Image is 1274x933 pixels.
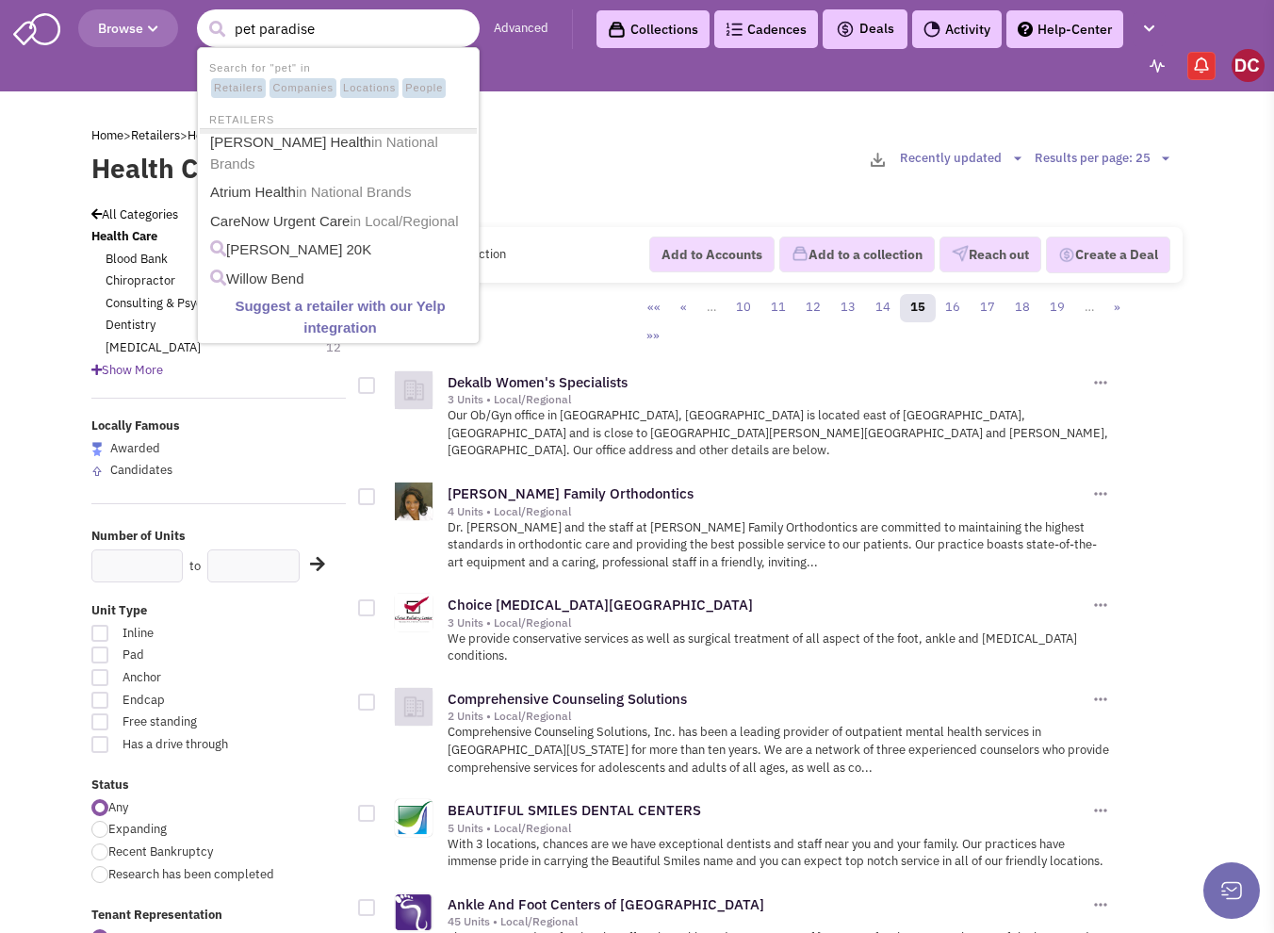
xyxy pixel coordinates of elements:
[91,127,123,143] a: Home
[912,10,1002,48] a: Activity
[204,129,476,177] a: [PERSON_NAME] Healthin National Brands
[952,245,969,262] img: VectorPaper_Plane.png
[269,78,336,99] span: Companies
[714,10,818,48] a: Cadences
[91,228,157,244] b: Health Care
[91,228,157,246] a: Health Care
[106,272,175,290] a: Chiropractor
[326,339,360,357] span: 12
[110,713,268,731] span: Free standing
[350,213,458,229] span: in Local/Regional
[1004,294,1040,322] a: 18
[110,669,268,687] span: Anchor
[204,294,476,340] a: Suggest a retailer with our Yelp integration
[210,134,438,172] span: in National Brands
[110,462,172,478] span: Candidates
[448,373,628,391] a: Dekalb Women's Specialists
[189,558,201,576] label: to
[1058,245,1075,266] img: Deal-Dollar.png
[1046,237,1170,274] button: Create a Deal
[108,799,128,815] span: Any
[106,317,155,335] a: Dentistry
[637,294,671,322] a: ««
[200,108,477,128] li: RETAILERS
[91,602,346,620] label: Unit Type
[1074,294,1104,322] a: …
[98,20,158,37] span: Browse
[448,519,1110,572] p: Dr. [PERSON_NAME] and the staff at [PERSON_NAME] Family Orthodontics are committed to maintaining...
[871,153,885,167] img: download-2-24.png
[830,294,866,322] a: 13
[939,237,1041,272] button: Reach out
[110,440,160,456] span: Awarded
[649,237,775,272] button: Add to Accounts
[448,407,1110,460] p: Our Ob/Gyn office in [GEOGRAPHIC_DATA], [GEOGRAPHIC_DATA] is located east of [GEOGRAPHIC_DATA], [...
[448,504,1088,519] div: 4 Units • Local/Regional
[235,298,445,336] b: Suggest a retailer with our Yelp integration
[211,78,266,99] span: Retailers
[1006,10,1123,48] a: Help-Center
[448,690,687,708] a: Comprehensive Counseling Solutions
[110,625,268,643] span: Inline
[726,23,743,36] img: Cadences_logo.png
[91,362,163,378] span: Show More
[448,709,1088,724] div: 2 Units • Local/Regional
[78,9,178,47] button: Browse
[91,907,346,925] label: Tenant Representation
[91,150,531,188] label: Health Care
[106,295,234,313] a: Consulting & Psychiatry
[1103,294,1131,322] a: »
[180,127,188,143] span: >
[448,630,1110,665] p: We provide conservative services as well as surgical treatment of all aspect of the foot, ankle a...
[123,127,131,143] span: >
[448,392,1088,407] div: 3 Units • Local/Regional
[726,294,761,322] a: 10
[1039,294,1075,322] a: 19
[204,208,476,236] a: CareNow Urgent Carein Local/Regional
[935,294,971,322] a: 16
[448,895,764,913] a: Ankle And Foot Centers of [GEOGRAPHIC_DATA]
[448,914,1088,929] div: 45 Units • Local/Regional
[106,251,168,269] a: Blood Bank
[795,294,831,322] a: 12
[197,9,480,47] input: Search
[108,866,274,882] span: Research has been completed
[448,801,701,819] a: BEAUTIFUL SMILES DENTAL CENTERS
[1232,49,1265,82] a: David Conn
[200,57,477,100] li: Search for "pet" in
[448,724,1110,777] p: Comprehensive Counseling Solutions, Inc. has been a leading provider of outpatient mental health ...
[448,821,1088,836] div: 5 Units • Local/Regional
[110,647,268,664] span: Pad
[110,692,268,710] span: Endcap
[779,237,935,272] button: Add to a collection
[91,206,178,222] a: All Categories
[830,17,900,41] button: Deals
[91,528,346,546] label: Number of Units
[91,442,103,456] img: locallyfamous-largeicon.png
[792,245,808,262] img: icon-collection-lavender.png
[900,294,936,322] a: 15
[204,266,476,293] a: Willow Bend
[596,10,710,48] a: Collections
[131,127,180,143] a: Retailers
[636,322,670,351] a: »»
[494,20,548,38] a: Advanced
[106,339,201,357] a: [MEDICAL_DATA]
[448,836,1110,871] p: With 3 locations, chances are we have exceptional dentists and staff near you and your family. Ou...
[340,78,399,99] span: Locations
[13,9,60,45] img: SmartAdmin
[91,417,346,435] label: Locally Famous
[108,821,167,837] span: Expanding
[188,127,253,143] a: Health Care
[204,179,476,206] a: Atrium Healthin National Brands
[110,736,268,754] span: Has a drive through
[91,466,103,477] img: locallyfamous-upvote.png
[296,184,412,200] span: in National Brands
[1018,22,1033,37] img: help.png
[696,294,727,322] a: …
[108,843,213,859] span: Recent Bankruptcy
[836,18,855,41] img: icon-deals.svg
[865,294,901,322] a: 14
[670,294,697,322] a: «
[448,596,753,614] a: Choice [MEDICAL_DATA][GEOGRAPHIC_DATA]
